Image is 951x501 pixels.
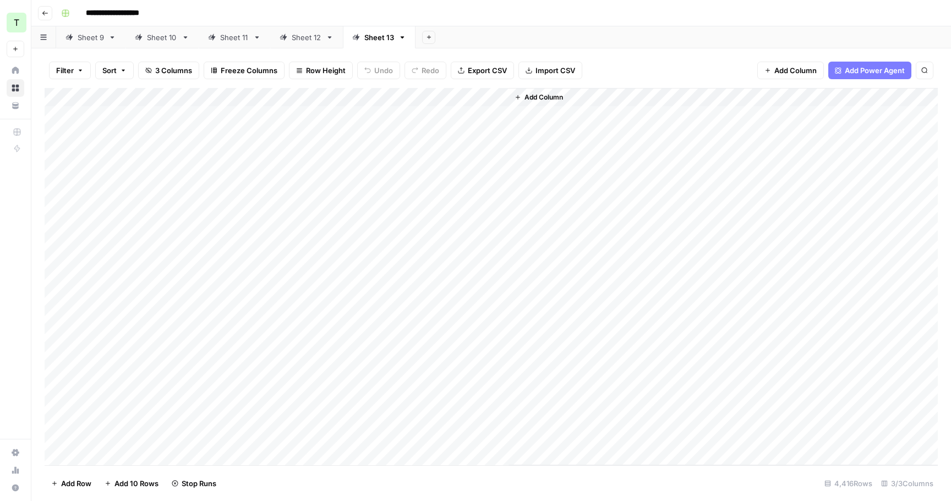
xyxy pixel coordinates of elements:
[364,32,394,43] div: Sheet 13
[182,478,216,489] span: Stop Runs
[199,26,270,48] a: Sheet 11
[535,65,575,76] span: Import CSV
[220,32,249,43] div: Sheet 11
[56,26,125,48] a: Sheet 9
[45,475,98,492] button: Add Row
[98,475,165,492] button: Add 10 Rows
[451,62,514,79] button: Export CSV
[524,92,563,102] span: Add Column
[138,62,199,79] button: 3 Columns
[774,65,817,76] span: Add Column
[7,79,24,97] a: Browse
[757,62,824,79] button: Add Column
[306,65,346,76] span: Row Height
[165,475,223,492] button: Stop Runs
[95,62,134,79] button: Sort
[61,478,91,489] span: Add Row
[374,65,393,76] span: Undo
[845,65,905,76] span: Add Power Agent
[147,32,177,43] div: Sheet 10
[7,9,24,36] button: Workspace: TY SEO Team
[7,461,24,479] a: Usage
[343,26,416,48] a: Sheet 13
[289,62,353,79] button: Row Height
[468,65,507,76] span: Export CSV
[78,32,104,43] div: Sheet 9
[828,62,911,79] button: Add Power Agent
[102,65,117,76] span: Sort
[204,62,285,79] button: Freeze Columns
[56,65,74,76] span: Filter
[221,65,277,76] span: Freeze Columns
[7,479,24,497] button: Help + Support
[877,475,938,492] div: 3/3 Columns
[49,62,91,79] button: Filter
[357,62,400,79] button: Undo
[292,32,321,43] div: Sheet 12
[510,90,567,104] button: Add Column
[270,26,343,48] a: Sheet 12
[7,62,24,79] a: Home
[820,475,877,492] div: 4,416 Rows
[125,26,199,48] a: Sheet 10
[7,444,24,461] a: Settings
[422,65,439,76] span: Redo
[518,62,582,79] button: Import CSV
[155,65,192,76] span: 3 Columns
[405,62,446,79] button: Redo
[114,478,158,489] span: Add 10 Rows
[14,16,19,29] span: T
[7,97,24,114] a: Your Data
